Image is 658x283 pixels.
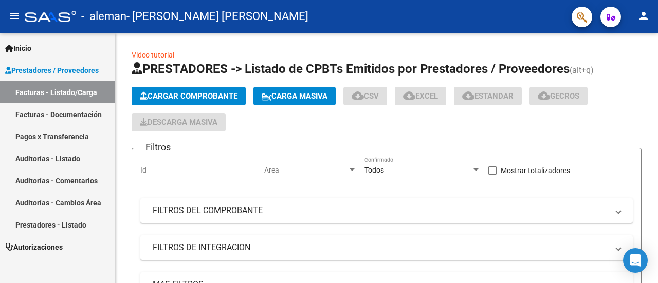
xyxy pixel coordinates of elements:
[529,87,588,105] button: Gecros
[403,91,438,101] span: EXCEL
[81,5,126,28] span: - aleman
[5,241,63,253] span: Autorizaciones
[5,43,31,54] span: Inicio
[262,91,327,101] span: Carga Masiva
[352,89,364,102] mat-icon: cloud_download
[253,87,336,105] button: Carga Masiva
[8,10,21,22] mat-icon: menu
[538,91,579,101] span: Gecros
[5,65,99,76] span: Prestadores / Proveedores
[637,10,650,22] mat-icon: person
[153,242,608,253] mat-panel-title: FILTROS DE INTEGRACION
[403,89,415,102] mat-icon: cloud_download
[623,248,648,273] div: Open Intercom Messenger
[140,91,237,101] span: Cargar Comprobante
[395,87,446,105] button: EXCEL
[454,87,522,105] button: Estandar
[343,87,387,105] button: CSV
[352,91,379,101] span: CSV
[140,140,176,155] h3: Filtros
[132,62,570,76] span: PRESTADORES -> Listado de CPBTs Emitidos por Prestadores / Proveedores
[538,89,550,102] mat-icon: cloud_download
[364,166,384,174] span: Todos
[140,198,633,223] mat-expansion-panel-header: FILTROS DEL COMPROBANTE
[462,91,514,101] span: Estandar
[264,166,348,175] span: Area
[132,113,226,131] button: Descarga Masiva
[132,87,246,105] button: Cargar Comprobante
[501,164,570,177] span: Mostrar totalizadores
[570,65,594,75] span: (alt+q)
[140,118,217,127] span: Descarga Masiva
[126,5,308,28] span: - [PERSON_NAME] [PERSON_NAME]
[132,113,226,131] app-download-masive: Descarga masiva de comprobantes (adjuntos)
[132,51,174,59] a: Video tutorial
[140,235,633,260] mat-expansion-panel-header: FILTROS DE INTEGRACION
[462,89,474,102] mat-icon: cloud_download
[153,205,608,216] mat-panel-title: FILTROS DEL COMPROBANTE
